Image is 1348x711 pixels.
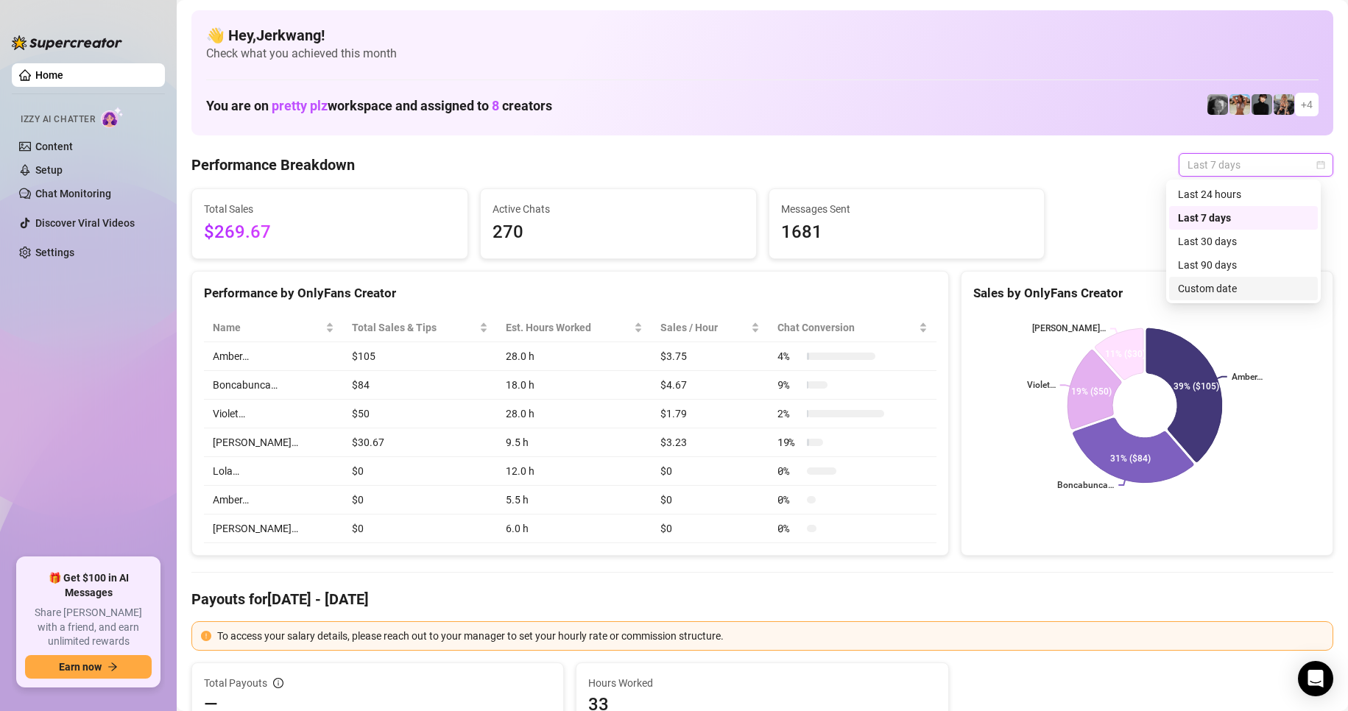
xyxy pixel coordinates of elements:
text: Boncabunca… [1057,480,1114,490]
td: [PERSON_NAME]… [204,514,343,543]
h4: Payouts for [DATE] - [DATE] [191,589,1333,609]
td: Violet… [204,400,343,428]
text: Amber… [1232,372,1263,382]
img: Violet [1274,94,1294,115]
td: [PERSON_NAME]… [204,428,343,457]
img: logo-BBDzfeDw.svg [12,35,122,50]
div: To access your salary details, please reach out to your manager to set your hourly rate or commis... [217,628,1324,644]
span: Chat Conversion [777,319,916,336]
td: $3.75 [652,342,769,371]
a: Home [35,69,63,81]
text: Violet… [1026,381,1055,391]
span: Last 7 days [1188,154,1324,176]
span: 0 % [777,520,801,537]
td: 28.0 h [497,400,652,428]
span: Check what you achieved this month [206,46,1319,62]
div: Last 24 hours [1178,186,1309,202]
td: $1.79 [652,400,769,428]
a: Settings [35,247,74,258]
span: Total Sales [204,201,456,217]
td: 28.0 h [497,342,652,371]
a: Setup [35,164,63,176]
span: exclamation-circle [201,631,211,641]
a: Chat Monitoring [35,188,111,199]
span: 9 % [777,377,801,393]
div: Last 7 days [1169,206,1318,230]
a: Content [35,141,73,152]
td: $0 [343,486,497,514]
td: $3.23 [652,428,769,457]
span: 🎁 Get $100 in AI Messages [25,571,152,600]
span: 4 % [777,348,801,364]
span: 0 % [777,492,801,508]
div: Sales by OnlyFans Creator [973,283,1321,303]
span: Name [213,319,322,336]
span: Sales / Hour [660,319,748,336]
td: $0 [343,514,497,543]
span: $269.67 [204,219,456,247]
td: 18.0 h [497,371,652,400]
span: Izzy AI Chatter [21,113,95,127]
div: Last 30 days [1169,230,1318,253]
td: 5.5 h [497,486,652,514]
td: $0 [343,457,497,486]
th: Sales / Hour [652,314,769,342]
td: 9.5 h [497,428,652,457]
img: Camille [1252,94,1272,115]
div: Last 90 days [1178,257,1309,273]
span: Earn now [59,661,102,673]
span: Total Sales & Tips [352,319,476,336]
span: + 4 [1301,96,1313,113]
div: Custom date [1169,277,1318,300]
div: Open Intercom Messenger [1298,661,1333,696]
span: 270 [493,219,744,247]
div: Est. Hours Worked [506,319,631,336]
span: 19 % [777,434,801,450]
button: Earn nowarrow-right [25,655,152,679]
div: Last 7 days [1178,210,1309,226]
span: arrow-right [107,662,118,672]
td: $105 [343,342,497,371]
div: Last 90 days [1169,253,1318,277]
div: Performance by OnlyFans Creator [204,283,936,303]
span: Active Chats [493,201,744,217]
div: Last 24 hours [1169,183,1318,206]
td: Boncabunca… [204,371,343,400]
span: Share [PERSON_NAME] with a friend, and earn unlimited rewards [25,606,152,649]
h4: 👋 Hey, Jerkwang ! [206,25,1319,46]
span: calendar [1316,160,1325,169]
th: Name [204,314,343,342]
th: Total Sales & Tips [343,314,497,342]
td: $4.67 [652,371,769,400]
span: Hours Worked [588,675,936,691]
td: $50 [343,400,497,428]
td: $30.67 [343,428,497,457]
span: 8 [492,98,499,113]
span: Messages Sent [781,201,1033,217]
h4: Performance Breakdown [191,155,355,175]
span: 0 % [777,463,801,479]
td: 12.0 h [497,457,652,486]
td: $0 [652,486,769,514]
td: 6.0 h [497,514,652,543]
div: Custom date [1178,280,1309,297]
img: AI Chatter [101,107,124,128]
h1: You are on workspace and assigned to creators [206,98,552,114]
span: Total Payouts [204,675,267,691]
td: $0 [652,514,769,543]
span: 2 % [777,406,801,422]
span: info-circle [273,678,283,688]
text: [PERSON_NAME]… [1032,324,1106,334]
td: $84 [343,371,497,400]
td: Lola… [204,457,343,486]
td: Amber… [204,342,343,371]
span: 1681 [781,219,1033,247]
td: $0 [652,457,769,486]
th: Chat Conversion [769,314,936,342]
img: Amber [1229,94,1250,115]
a: Discover Viral Videos [35,217,135,229]
span: pretty plz [272,98,328,113]
div: Last 30 days [1178,233,1309,250]
img: Amber [1207,94,1228,115]
td: Amber… [204,486,343,514]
